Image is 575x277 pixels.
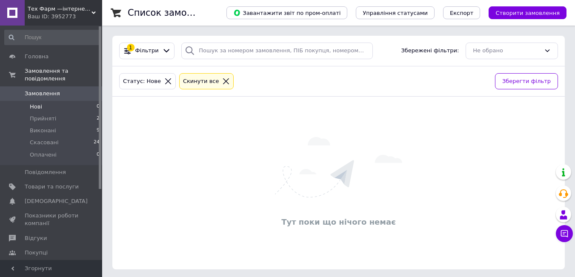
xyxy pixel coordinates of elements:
span: 24 [94,139,100,146]
div: Статус: Нове [121,77,163,86]
span: [DEMOGRAPHIC_DATA] [25,197,88,205]
span: Показники роботи компанії [25,212,79,227]
input: Пошук [4,30,100,45]
input: Пошук за номером замовлення, ПІБ покупця, номером телефону, Email, номером накладної [181,43,372,59]
span: Нові [30,103,42,111]
span: Скасовані [30,139,59,146]
span: 0 [97,103,100,111]
span: Головна [25,53,49,60]
div: Не обрано [473,46,541,55]
button: Створити замовлення [489,6,566,19]
span: Товари та послуги [25,183,79,191]
span: Експорт [450,10,474,16]
span: Створити замовлення [495,10,560,16]
span: Виконані [30,127,56,134]
span: 0 [97,151,100,159]
button: Управління статусами [356,6,435,19]
span: Покупці [25,249,48,257]
span: Тех Фарм —інтернет-магазин сільгосптехніки та запчастин [28,5,92,13]
span: Оплачені [30,151,57,159]
div: Cкинути все [181,77,221,86]
span: Фільтри [135,47,159,55]
span: Прийняті [30,115,56,123]
span: Замовлення [25,90,60,97]
span: Замовлення та повідомлення [25,67,102,83]
span: Відгуки [25,234,47,242]
button: Експорт [443,6,481,19]
span: Управління статусами [363,10,428,16]
div: 1 [127,44,134,51]
span: Зберегти фільтр [502,77,551,86]
span: 2 [97,115,100,123]
button: Чат з покупцем [556,225,573,242]
h1: Список замовлень [128,8,214,18]
span: Збережені фільтри: [401,47,459,55]
button: Зберегти фільтр [495,73,558,90]
button: Завантажити звіт по пром-оплаті [226,6,347,19]
div: Ваш ID: 3952773 [28,13,102,20]
a: Створити замовлення [480,9,566,16]
span: 9 [97,127,100,134]
span: Завантажити звіт по пром-оплаті [233,9,340,17]
span: Повідомлення [25,168,66,176]
div: Тут поки що нічого немає [117,217,561,227]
